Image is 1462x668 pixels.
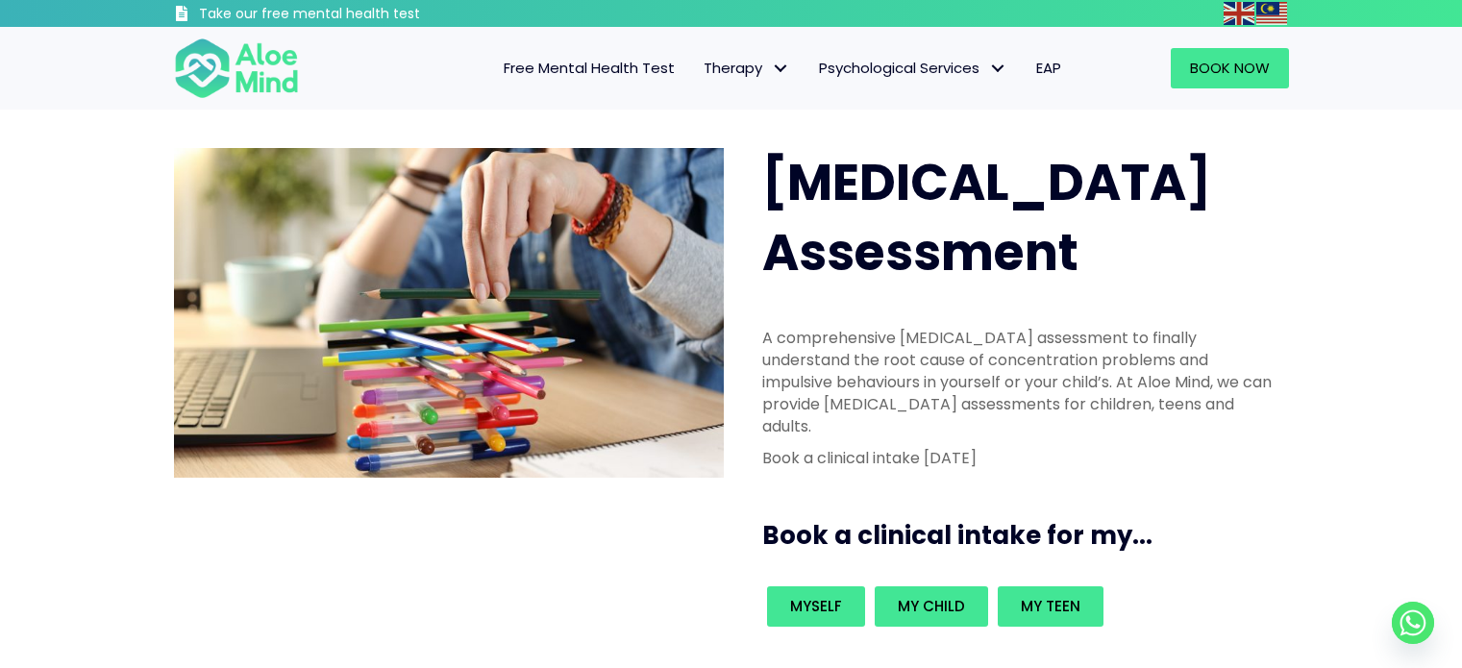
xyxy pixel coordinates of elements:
[805,48,1022,88] a: Psychological ServicesPsychological Services: submenu
[1392,602,1434,644] a: Whatsapp
[762,327,1277,438] p: A comprehensive [MEDICAL_DATA] assessment to finally understand the root cause of concentration p...
[704,58,790,78] span: Therapy
[199,5,523,24] h3: Take our free mental health test
[790,596,842,616] span: Myself
[762,581,1277,631] div: Book an intake for my...
[174,5,523,27] a: Take our free mental health test
[174,37,299,100] img: Aloe mind Logo
[998,586,1103,627] a: My teen
[1190,58,1270,78] span: Book Now
[489,48,689,88] a: Free Mental Health Test
[898,596,965,616] span: My child
[174,148,724,478] img: ADHD photo
[1021,596,1080,616] span: My teen
[1256,2,1289,24] a: Malay
[762,518,1297,553] h3: Book a clinical intake for my...
[1256,2,1287,25] img: ms
[875,586,988,627] a: My child
[767,55,795,83] span: Therapy: submenu
[1171,48,1289,88] a: Book Now
[689,48,805,88] a: TherapyTherapy: submenu
[1022,48,1076,88] a: EAP
[324,48,1076,88] nav: Menu
[504,58,675,78] span: Free Mental Health Test
[1224,2,1254,25] img: en
[984,55,1012,83] span: Psychological Services: submenu
[1224,2,1256,24] a: English
[819,58,1007,78] span: Psychological Services
[762,447,1277,469] p: Book a clinical intake [DATE]
[1036,58,1061,78] span: EAP
[767,586,865,627] a: Myself
[762,147,1211,287] span: [MEDICAL_DATA] Assessment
